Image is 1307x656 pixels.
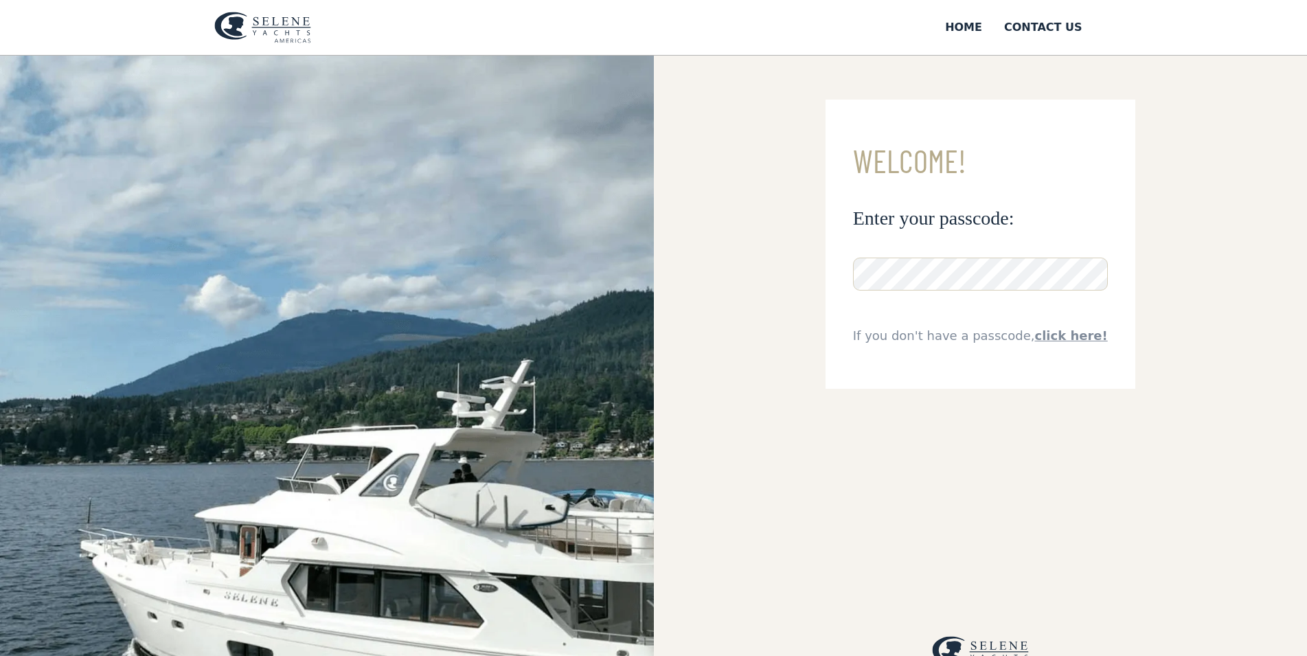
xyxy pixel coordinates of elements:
div: Contact US [1004,19,1082,36]
h3: Enter your passcode: [853,206,1108,230]
form: Email Form [826,100,1135,389]
div: Home [945,19,982,36]
div: If you don't have a passcode, [853,326,1108,345]
a: click here! [1034,328,1107,343]
h3: Welcome! [853,144,1108,179]
img: logo [214,12,311,43]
